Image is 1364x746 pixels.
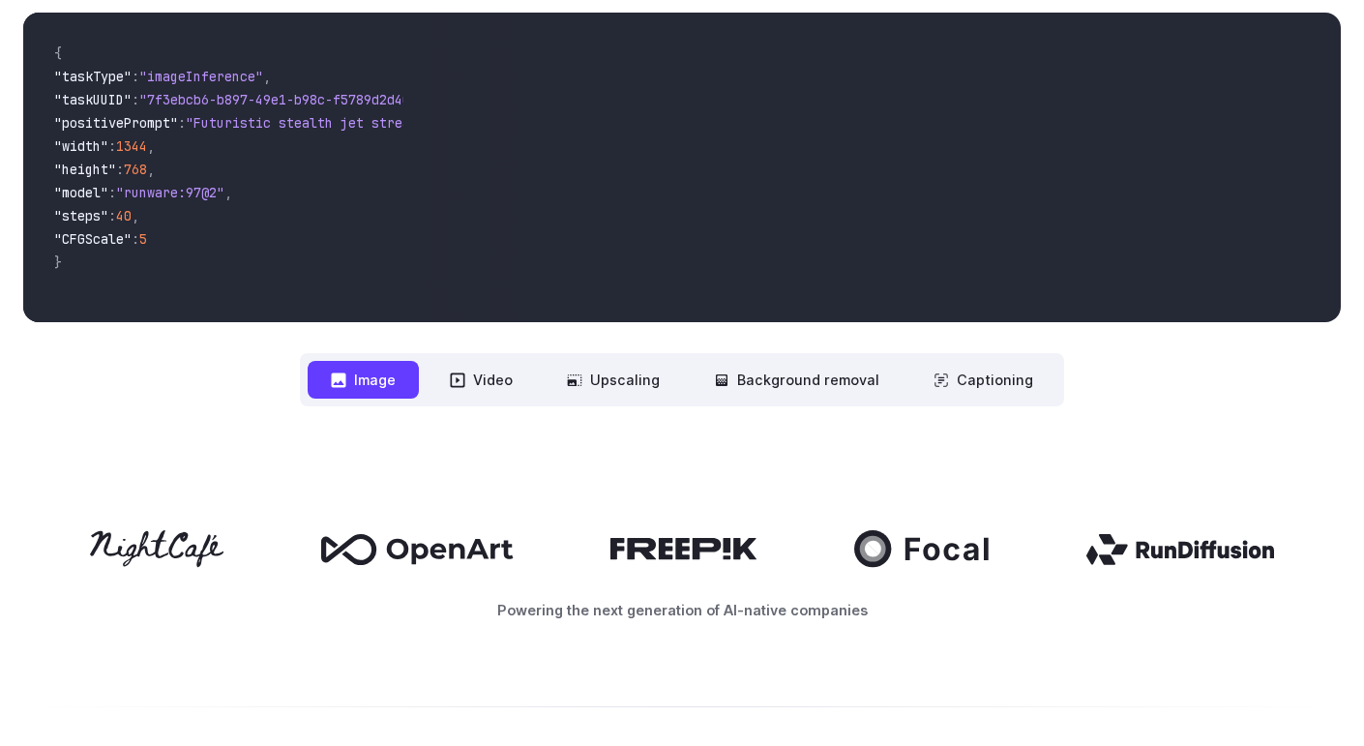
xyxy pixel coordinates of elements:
span: , [132,207,139,224]
span: : [178,114,186,132]
span: "taskUUID" [54,91,132,108]
p: Powering the next generation of AI-native companies [23,599,1341,621]
span: , [147,137,155,155]
button: Background removal [691,361,903,399]
span: : [108,207,116,224]
span: "width" [54,137,108,155]
span: , [224,184,232,201]
button: Captioning [910,361,1056,399]
span: "steps" [54,207,108,224]
button: Video [427,361,536,399]
span: : [132,230,139,248]
button: Upscaling [544,361,683,399]
span: : [108,137,116,155]
span: "7f3ebcb6-b897-49e1-b98c-f5789d2d40d7" [139,91,433,108]
span: 5 [139,230,147,248]
span: : [132,91,139,108]
span: 768 [124,161,147,178]
span: "Futuristic stealth jet streaking through a neon-lit cityscape with glowing purple exhaust" [186,114,890,132]
span: : [108,184,116,201]
span: "runware:97@2" [116,184,224,201]
button: Image [308,361,419,399]
span: , [147,161,155,178]
span: "imageInference" [139,68,263,85]
span: { [54,45,62,62]
span: , [263,68,271,85]
span: 40 [116,207,132,224]
span: 1344 [116,137,147,155]
span: : [116,161,124,178]
span: "positivePrompt" [54,114,178,132]
span: "CFGScale" [54,230,132,248]
span: } [54,254,62,271]
span: "model" [54,184,108,201]
span: "taskType" [54,68,132,85]
span: : [132,68,139,85]
span: "height" [54,161,116,178]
